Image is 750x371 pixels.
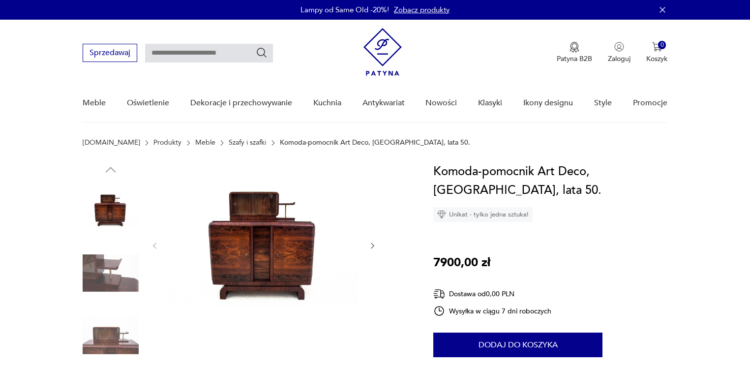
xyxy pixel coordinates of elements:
[169,162,359,327] img: Zdjęcie produktu Komoda-pomocnik Art Deco, Polska, lata 50.
[608,42,630,63] button: Zaloguj
[594,84,612,122] a: Style
[633,84,667,122] a: Promocje
[256,47,268,59] button: Szukaj
[153,139,181,147] a: Produkty
[362,84,405,122] a: Antykwariat
[83,84,106,122] a: Meble
[425,84,457,122] a: Nowości
[646,54,667,63] p: Koszyk
[437,210,446,219] img: Ikona diamentu
[127,84,169,122] a: Oświetlenie
[646,42,667,63] button: 0Koszyk
[523,84,573,122] a: Ikony designu
[614,42,624,52] img: Ikonka użytkownika
[83,308,139,364] img: Zdjęcie produktu Komoda-pomocnik Art Deco, Polska, lata 50.
[300,5,389,15] p: Lampy od Same Old -20%!
[652,42,662,52] img: Ikona koszyka
[83,50,137,57] a: Sprzedawaj
[433,305,551,317] div: Wysyłka w ciągu 7 dni roboczych
[83,245,139,301] img: Zdjęcie produktu Komoda-pomocnik Art Deco, Polska, lata 50.
[433,333,602,357] button: Dodaj do koszyka
[557,42,592,63] a: Ikona medaluPatyna B2B
[658,41,666,49] div: 0
[190,84,292,122] a: Dekoracje i przechowywanie
[433,253,490,272] p: 7900,00 zł
[313,84,341,122] a: Kuchnia
[570,42,579,53] img: Ikona medalu
[433,288,551,300] div: Dostawa od 0,00 PLN
[394,5,450,15] a: Zobacz produkty
[557,54,592,63] p: Patyna B2B
[363,28,402,76] img: Patyna - sklep z meblami i dekoracjami vintage
[478,84,502,122] a: Klasyki
[433,207,533,222] div: Unikat - tylko jedna sztuka!
[557,42,592,63] button: Patyna B2B
[229,139,266,147] a: Szafy i szafki
[433,288,445,300] img: Ikona dostawy
[608,54,630,63] p: Zaloguj
[433,162,667,200] h1: Komoda-pomocnik Art Deco, [GEOGRAPHIC_DATA], lata 50.
[83,139,140,147] a: [DOMAIN_NAME]
[280,139,470,147] p: Komoda-pomocnik Art Deco, [GEOGRAPHIC_DATA], lata 50.
[83,44,137,62] button: Sprzedawaj
[195,139,215,147] a: Meble
[83,182,139,238] img: Zdjęcie produktu Komoda-pomocnik Art Deco, Polska, lata 50.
